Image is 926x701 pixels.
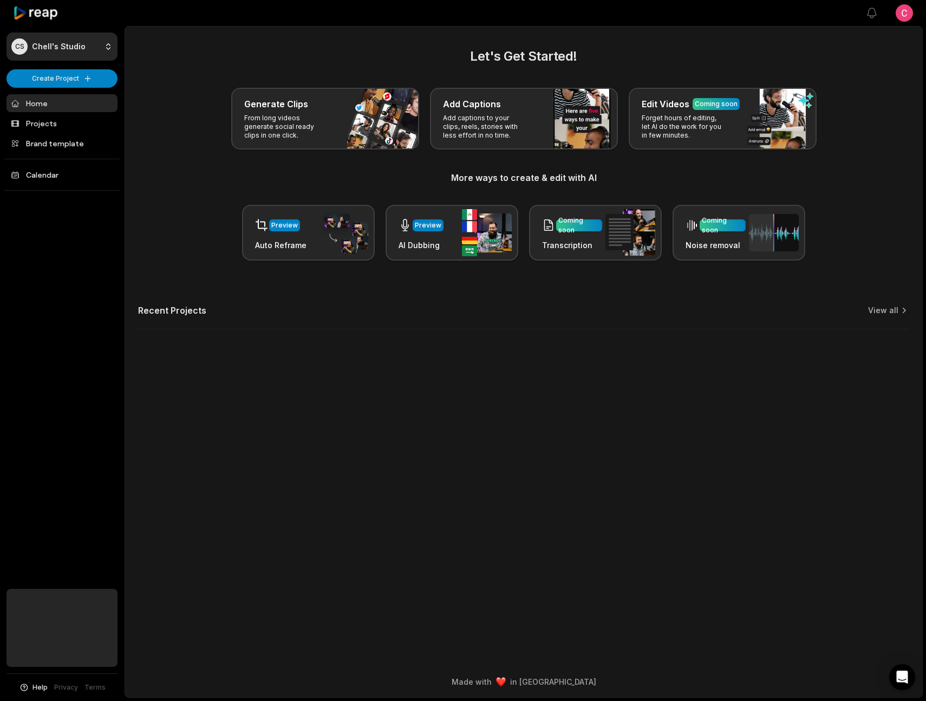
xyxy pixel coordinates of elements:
button: Help [19,683,48,692]
div: Coming soon [558,216,600,235]
div: Coming soon [695,99,738,109]
h3: Edit Videos [642,98,689,111]
h2: Recent Projects [138,305,206,316]
div: Preview [271,220,298,230]
img: transcription.png [605,209,655,256]
h3: AI Dubbing [399,239,444,251]
div: Made with in [GEOGRAPHIC_DATA] [135,676,912,687]
p: Forget hours of editing, let AI do the work for you in few minutes. [642,114,726,140]
p: Chell's Studio [32,42,86,51]
span: Help [32,683,48,692]
img: heart emoji [496,677,506,687]
p: Add captions to your clips, reels, stories with less effort in no time. [443,114,527,140]
div: Coming soon [702,216,744,235]
img: ai_dubbing.png [462,209,512,256]
a: Home [6,94,118,112]
p: From long videos generate social ready clips in one click. [244,114,328,140]
h3: Auto Reframe [255,239,307,251]
button: Create Project [6,69,118,88]
h3: Noise removal [686,239,746,251]
div: Preview [415,220,441,230]
h3: More ways to create & edit with AI [138,171,909,184]
a: Terms [84,683,106,692]
div: Open Intercom Messenger [889,664,915,690]
a: Brand template [6,134,118,152]
h3: Add Captions [443,98,501,111]
div: CS [11,38,28,55]
a: Calendar [6,166,118,184]
a: Privacy [54,683,78,692]
a: View all [868,305,898,316]
h3: Generate Clips [244,98,308,111]
img: noise_removal.png [749,214,799,251]
img: auto_reframe.png [318,212,368,254]
h2: Let's Get Started! [138,47,909,66]
h3: Transcription [542,239,602,251]
a: Projects [6,114,118,132]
